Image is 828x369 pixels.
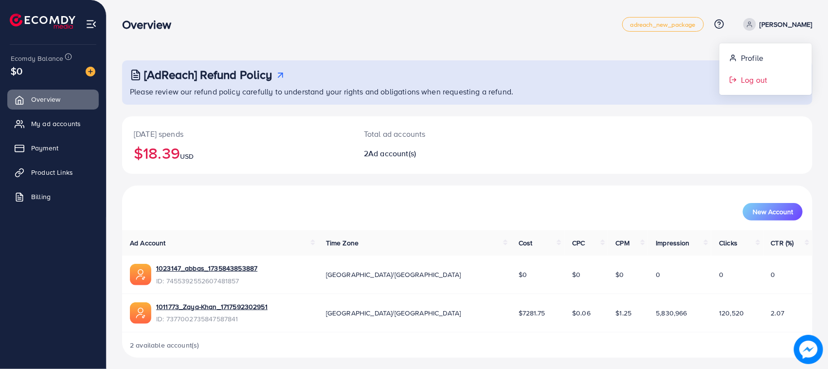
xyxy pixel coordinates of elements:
[156,302,268,312] a: 1011773_Zaya-Khan_1717592302951
[616,270,624,279] span: $0
[760,18,812,30] p: [PERSON_NAME]
[326,238,359,248] span: Time Zone
[572,308,591,318] span: $0.06
[616,308,632,318] span: $1.25
[134,128,341,140] p: [DATE] spends
[122,18,179,32] h3: Overview
[86,67,95,76] img: image
[156,276,257,286] span: ID: 7455392552607481857
[572,238,585,248] span: CPC
[771,238,794,248] span: CTR (%)
[771,270,775,279] span: 0
[741,52,763,64] span: Profile
[368,148,416,159] span: Ad account(s)
[7,138,99,158] a: Payment
[519,270,527,279] span: $0
[156,263,257,273] a: 1023147_abbas_1735843853887
[7,114,99,133] a: My ad accounts
[656,238,690,248] span: Impression
[741,74,767,86] span: Log out
[630,21,696,28] span: adreach_new_package
[130,264,151,285] img: ic-ads-acc.e4c84228.svg
[326,270,461,279] span: [GEOGRAPHIC_DATA]/[GEOGRAPHIC_DATA]
[130,86,807,97] p: Please review our refund policy carefully to understand your rights and obligations when requesti...
[622,17,704,32] a: adreach_new_package
[572,270,580,279] span: $0
[656,308,687,318] span: 5,830,966
[7,163,99,182] a: Product Links
[130,302,151,324] img: ic-ads-acc.e4c84228.svg
[31,143,58,153] span: Payment
[519,308,545,318] span: $7281.75
[656,270,660,279] span: 0
[130,238,166,248] span: Ad Account
[7,90,99,109] a: Overview
[719,308,744,318] span: 120,520
[31,94,60,104] span: Overview
[11,64,22,78] span: $0
[180,151,194,161] span: USD
[134,144,341,162] h2: $18.39
[86,18,97,30] img: menu
[31,119,81,129] span: My ad accounts
[326,308,461,318] span: [GEOGRAPHIC_DATA]/[GEOGRAPHIC_DATA]
[719,270,723,279] span: 0
[7,187,99,206] a: Billing
[519,238,533,248] span: Cost
[739,18,812,31] a: [PERSON_NAME]
[743,203,803,221] button: New Account
[144,68,272,82] h3: [AdReach] Refund Policy
[11,54,63,63] span: Ecomdy Balance
[616,238,630,248] span: CPM
[771,308,785,318] span: 2.07
[31,167,73,177] span: Product Links
[364,128,513,140] p: Total ad accounts
[719,238,738,248] span: Clicks
[753,208,793,215] span: New Account
[10,14,75,29] img: logo
[364,149,513,158] h2: 2
[130,340,199,350] span: 2 available account(s)
[719,43,812,95] ul: [PERSON_NAME]
[156,314,268,324] span: ID: 7377002735847587841
[794,335,823,364] img: image
[31,192,51,202] span: Billing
